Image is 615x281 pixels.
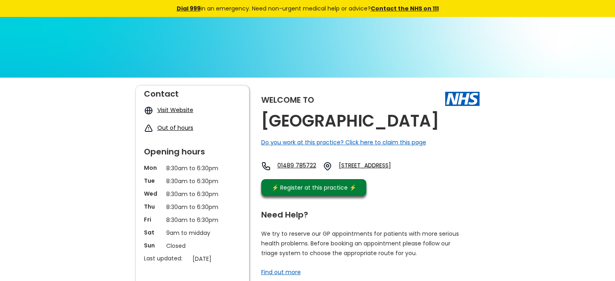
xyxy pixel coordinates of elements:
[277,161,316,171] a: 01489 785722
[323,161,332,171] img: practice location icon
[261,207,471,219] div: Need Help?
[261,161,271,171] img: telephone icon
[144,86,241,98] div: Contact
[166,164,219,173] p: 8:30am to 6:30pm
[166,228,219,237] p: 9am to midday
[268,183,361,192] div: ⚡️ Register at this practice ⚡️
[261,229,459,258] p: We try to reserve our GP appointments for patients with more serious health problems. Before book...
[261,96,314,104] div: Welcome to
[122,4,494,13] div: in an emergency. Need non-urgent medical help or advice?
[144,124,153,133] img: exclamation icon
[261,268,301,276] a: Find out more
[144,106,153,115] img: globe icon
[192,254,245,263] p: [DATE]
[144,177,162,185] p: Tue
[261,138,426,146] a: Do you work at this practice? Click here to claim this page
[157,106,193,114] a: Visit Website
[166,216,219,224] p: 8:30am to 6:30pm
[166,241,219,250] p: Closed
[371,4,439,13] a: Contact the NHS on 111
[144,190,162,198] p: Wed
[144,228,162,237] p: Sat
[261,179,366,196] a: ⚡️ Register at this practice ⚡️
[261,112,439,130] h2: [GEOGRAPHIC_DATA]
[177,4,201,13] a: Dial 999
[166,203,219,211] p: 8:30am to 6:30pm
[144,144,241,156] div: Opening hours
[157,124,193,132] a: Out of hours
[445,92,480,106] img: The NHS logo
[144,164,162,172] p: Mon
[144,241,162,249] p: Sun
[144,216,162,224] p: Fri
[144,203,162,211] p: Thu
[339,161,416,171] a: [STREET_ADDRESS]
[144,254,188,262] p: Last updated:
[166,190,219,199] p: 8:30am to 6:30pm
[166,177,219,186] p: 8:30am to 6:30pm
